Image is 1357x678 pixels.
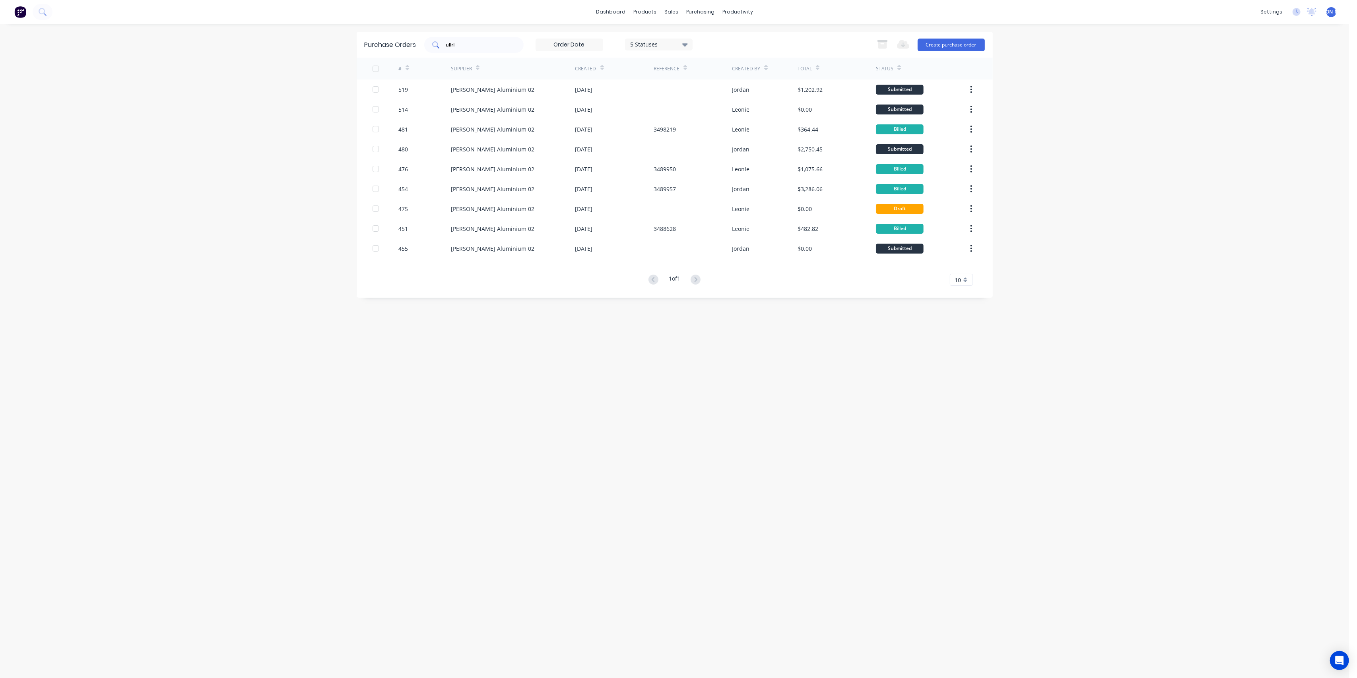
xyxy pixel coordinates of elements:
div: Jordan [732,145,749,153]
div: Jordan [732,185,749,193]
div: [PERSON_NAME] Aluminium 02 [451,85,534,94]
div: Submitted [876,85,924,95]
div: $0.00 [798,244,812,253]
button: Create purchase order [918,39,985,51]
div: $482.82 [798,225,818,233]
input: Search purchase orders... [445,41,511,49]
div: 5 Statuses [630,40,687,48]
div: Purchase Orders [365,40,416,50]
div: Billed [876,164,924,174]
div: Draft [876,204,924,214]
div: Billed [876,224,924,234]
div: Submitted [876,105,924,114]
div: $0.00 [798,105,812,114]
div: [PERSON_NAME] Aluminium 02 [451,145,534,153]
div: Submitted [876,244,924,254]
div: [DATE] [575,125,593,134]
div: 519 [398,85,408,94]
div: Jordan [732,244,749,253]
div: 481 [398,125,408,134]
div: Leonie [732,165,749,173]
div: 454 [398,185,408,193]
img: Factory [14,6,26,18]
div: Created [575,65,596,72]
div: [DATE] [575,105,593,114]
div: 476 [398,165,408,173]
div: 480 [398,145,408,153]
div: [DATE] [575,244,593,253]
div: sales [660,6,682,18]
div: [PERSON_NAME] Aluminium 02 [451,125,534,134]
a: dashboard [592,6,629,18]
div: [DATE] [575,185,593,193]
div: 1 of 1 [669,274,680,286]
input: Order Date [536,39,603,51]
div: $1,075.66 [798,165,823,173]
div: settings [1256,6,1286,18]
div: [PERSON_NAME] Aluminium 02 [451,165,534,173]
div: 3489957 [654,185,676,193]
div: productivity [718,6,757,18]
div: $2,750.45 [798,145,823,153]
div: [PERSON_NAME] Aluminium 02 [451,185,534,193]
div: Supplier [451,65,472,72]
div: [DATE] [575,225,593,233]
div: 3498219 [654,125,676,134]
span: [PERSON_NAME] [1312,8,1350,15]
div: $364.44 [798,125,818,134]
div: Billed [876,184,924,194]
div: 455 [398,244,408,253]
div: Created By [732,65,760,72]
div: [DATE] [575,205,593,213]
div: products [629,6,660,18]
div: $0.00 [798,205,812,213]
div: [PERSON_NAME] Aluminium 02 [451,225,534,233]
div: 3488628 [654,225,676,233]
div: # [398,65,402,72]
div: Status [876,65,893,72]
div: $3,286.06 [798,185,823,193]
div: Open Intercom Messenger [1330,651,1349,670]
div: [PERSON_NAME] Aluminium 02 [451,205,534,213]
div: [PERSON_NAME] Aluminium 02 [451,244,534,253]
div: Billed [876,124,924,134]
div: Reference [654,65,679,72]
div: $1,202.92 [798,85,823,94]
div: 514 [398,105,408,114]
div: 451 [398,225,408,233]
div: [PERSON_NAME] Aluminium 02 [451,105,534,114]
div: [DATE] [575,85,593,94]
div: Leonie [732,125,749,134]
div: Submitted [876,144,924,154]
div: [DATE] [575,165,593,173]
div: Jordan [732,85,749,94]
div: Leonie [732,225,749,233]
div: Total [798,65,812,72]
div: Leonie [732,205,749,213]
div: purchasing [682,6,718,18]
span: 10 [955,276,961,284]
div: 475 [398,205,408,213]
div: [DATE] [575,145,593,153]
div: 3489950 [654,165,676,173]
div: Leonie [732,105,749,114]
